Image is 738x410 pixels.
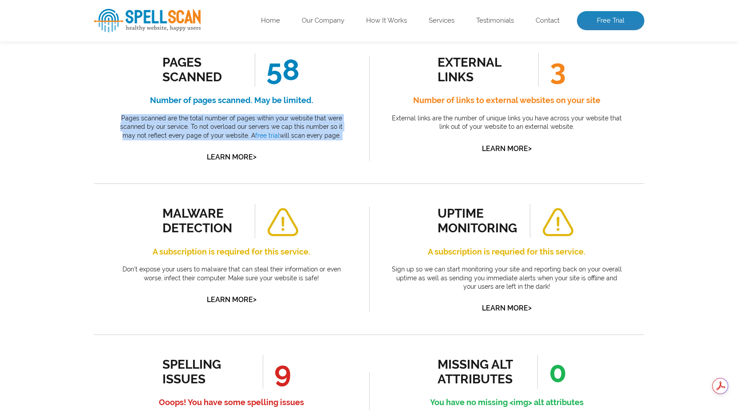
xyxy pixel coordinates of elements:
[438,206,518,235] div: uptime monitoring
[538,53,566,87] span: 3
[94,9,201,32] img: spellScan
[108,49,190,56] a: /services/title-search-services/
[541,208,574,237] img: alert
[482,144,532,153] a: Learn More>
[90,68,96,74] span: en
[389,245,624,259] h4: A subscription is requried for this service.
[255,53,300,87] span: 58
[253,151,257,163] span: >
[4,69,231,86] h3: All Results?
[263,355,291,389] span: 9
[90,48,96,54] span: en
[89,1,188,21] th: Website Page
[108,90,190,97] a: /title-search-services-[GEOGRAPHIC_DATA]/
[389,93,624,107] h4: Number of links to external websites on your site
[90,27,96,33] span: en
[482,304,532,312] a: Learn More>
[113,127,121,137] a: 1
[253,293,257,306] span: >
[108,69,190,76] a: /services/title-search-services/
[162,206,243,235] div: malware detection
[366,16,407,25] a: How It Works
[81,95,154,110] a: Get Free Trial
[113,253,121,263] a: 1
[4,69,231,75] span: Want to view
[23,22,101,42] td: Buydown
[261,16,280,25] a: Home
[90,88,96,95] span: en
[476,16,514,25] a: Testimonials
[1,1,88,21] th: Broken Link
[114,265,349,283] p: Don’t expose your users to malware that can steal their information or even worse, infect their c...
[577,11,644,31] a: Free Trial
[108,28,178,36] a: /real-estate-dictionary/
[266,208,299,237] img: alert
[207,295,257,304] a: Learn More>
[114,245,349,259] h4: A subscription is required for this service.
[77,177,158,195] a: Get Free Trial
[114,93,349,107] h4: Number of pages scanned. May be limited.
[4,143,231,168] h3: All Results?
[23,43,101,62] td: Easments
[114,395,349,410] h4: Ooops! You have some spelling issues
[23,84,101,103] td: Guarentee
[255,132,280,139] a: free trial
[536,16,560,25] a: Contact
[102,1,212,21] th: Website Page
[528,302,532,314] span: >
[162,357,243,386] div: spelling issues
[438,357,518,386] div: missing alt attributes
[389,265,624,291] p: Sign up so we can start monitoring your site and reporting back on your overall uptime as well as...
[528,142,532,155] span: >
[438,55,518,84] div: external links
[162,55,243,84] div: Pages Scanned
[429,16,454,25] a: Services
[114,114,349,140] p: Pages scanned are the total number of pages within your website that were scanned by our service....
[207,153,257,161] a: Learn More>
[302,16,344,25] a: Our Company
[537,355,567,389] span: 0
[4,143,231,151] span: Want to view
[389,114,624,131] p: External links are the number of unique links you have across your website that link out of your ...
[389,395,624,410] h4: You have no missing <img> alt attributes
[23,1,101,21] th: Error Word
[23,63,101,83] td: Enroachments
